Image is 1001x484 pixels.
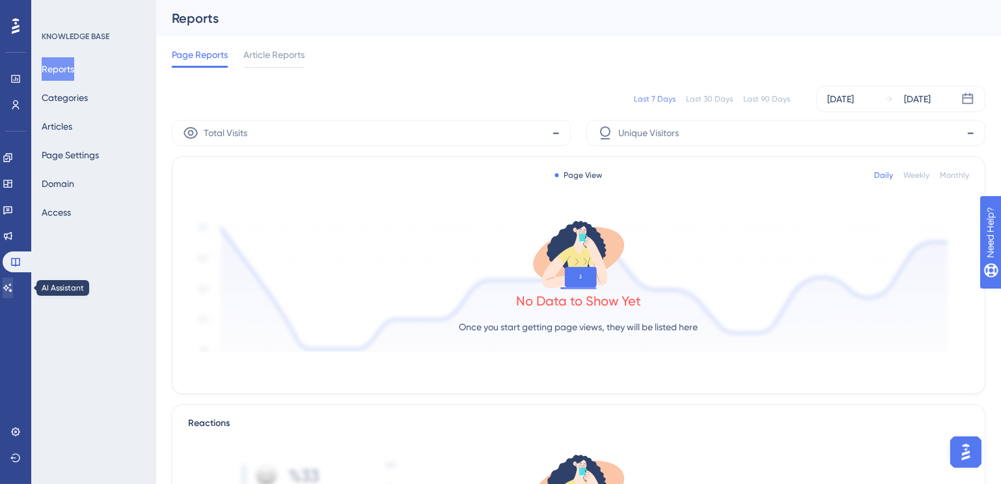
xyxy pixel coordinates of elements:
[42,86,88,109] button: Categories
[552,122,560,143] span: -
[243,47,305,63] span: Article Reports
[188,416,969,431] div: Reactions
[42,115,72,138] button: Articles
[172,47,228,63] span: Page Reports
[903,170,929,180] div: Weekly
[967,122,974,143] span: -
[42,201,71,224] button: Access
[904,91,931,107] div: [DATE]
[874,170,893,180] div: Daily
[42,172,74,195] button: Domain
[516,292,641,310] div: No Data to Show Yet
[42,31,109,42] div: KNOWLEDGE BASE
[172,9,953,27] div: Reports
[42,57,74,81] button: Reports
[827,91,854,107] div: [DATE]
[940,170,969,180] div: Monthly
[459,319,698,335] p: Once you start getting page views, they will be listed here
[946,433,985,472] iframe: UserGuiding AI Assistant Launcher
[686,94,733,104] div: Last 30 Days
[618,125,679,141] span: Unique Visitors
[634,94,676,104] div: Last 7 Days
[555,170,603,180] div: Page View
[31,3,81,19] span: Need Help?
[204,125,247,141] span: Total Visits
[42,143,99,167] button: Page Settings
[743,94,790,104] div: Last 90 Days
